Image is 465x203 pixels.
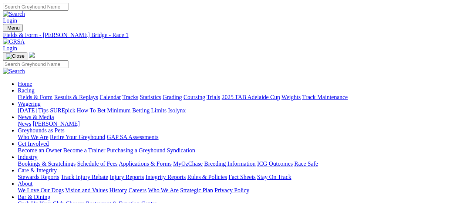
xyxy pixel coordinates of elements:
a: Isolynx [168,107,186,114]
a: Track Injury Rebate [61,174,108,180]
input: Search [3,3,68,11]
div: About [18,187,462,194]
a: Fields & Form [18,94,53,100]
a: Purchasing a Greyhound [107,147,165,153]
a: Coursing [183,94,205,100]
img: Close [6,53,24,59]
a: Minimum Betting Limits [107,107,166,114]
a: SUREpick [50,107,75,114]
a: How To Bet [77,107,106,114]
a: Home [18,81,32,87]
a: GAP SA Assessments [107,134,159,140]
a: Trials [206,94,220,100]
a: Track Maintenance [302,94,348,100]
span: Menu [7,25,20,31]
a: Get Involved [18,141,49,147]
a: [DATE] Tips [18,107,48,114]
a: History [109,187,127,193]
a: News [18,121,31,127]
a: 2025 TAB Adelaide Cup [222,94,280,100]
div: News & Media [18,121,462,127]
a: Industry [18,154,37,160]
a: Who We Are [18,134,48,140]
img: Search [3,11,25,17]
a: Stewards Reports [18,174,59,180]
img: GRSA [3,38,25,45]
a: Stay On Track [257,174,291,180]
a: Racing [18,87,34,94]
div: Wagering [18,107,462,114]
div: Care & Integrity [18,174,462,180]
a: Become an Owner [18,147,62,153]
a: Breeding Information [204,160,256,167]
a: Bookings & Scratchings [18,160,75,167]
a: Integrity Reports [145,174,186,180]
a: Tracks [122,94,138,100]
img: Search [3,68,25,75]
a: Vision and Values [65,187,108,193]
a: [PERSON_NAME] [33,121,80,127]
input: Search [3,60,68,68]
div: Get Involved [18,147,462,154]
div: Industry [18,160,462,167]
a: Care & Integrity [18,167,57,173]
a: Fact Sheets [229,174,256,180]
a: Become a Trainer [63,147,105,153]
a: Careers [128,187,146,193]
a: Grading [163,94,182,100]
div: Racing [18,94,462,101]
a: Syndication [167,147,195,153]
button: Toggle navigation [3,52,27,60]
a: ICG Outcomes [257,160,293,167]
img: logo-grsa-white.png [29,52,35,58]
a: About [18,180,33,187]
a: Greyhounds as Pets [18,127,64,133]
a: Applications & Forms [119,160,172,167]
a: Wagering [18,101,41,107]
a: Fields & Form - [PERSON_NAME] Bridge - Race 1 [3,32,462,38]
a: Who We Are [148,187,179,193]
a: News & Media [18,114,54,120]
a: Rules & Policies [187,174,227,180]
a: Login [3,45,17,51]
div: Greyhounds as Pets [18,134,462,141]
a: Results & Replays [54,94,98,100]
a: Statistics [140,94,161,100]
a: MyOzChase [173,160,203,167]
a: Privacy Policy [215,187,249,193]
a: We Love Our Dogs [18,187,64,193]
a: Race Safe [294,160,318,167]
a: Strategic Plan [180,187,213,193]
a: Injury Reports [109,174,144,180]
a: Schedule of Fees [77,160,117,167]
a: Weights [282,94,301,100]
a: Retire Your Greyhound [50,134,105,140]
a: Login [3,17,17,24]
a: Calendar [100,94,121,100]
button: Toggle navigation [3,24,23,32]
a: Bar & Dining [18,194,50,200]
